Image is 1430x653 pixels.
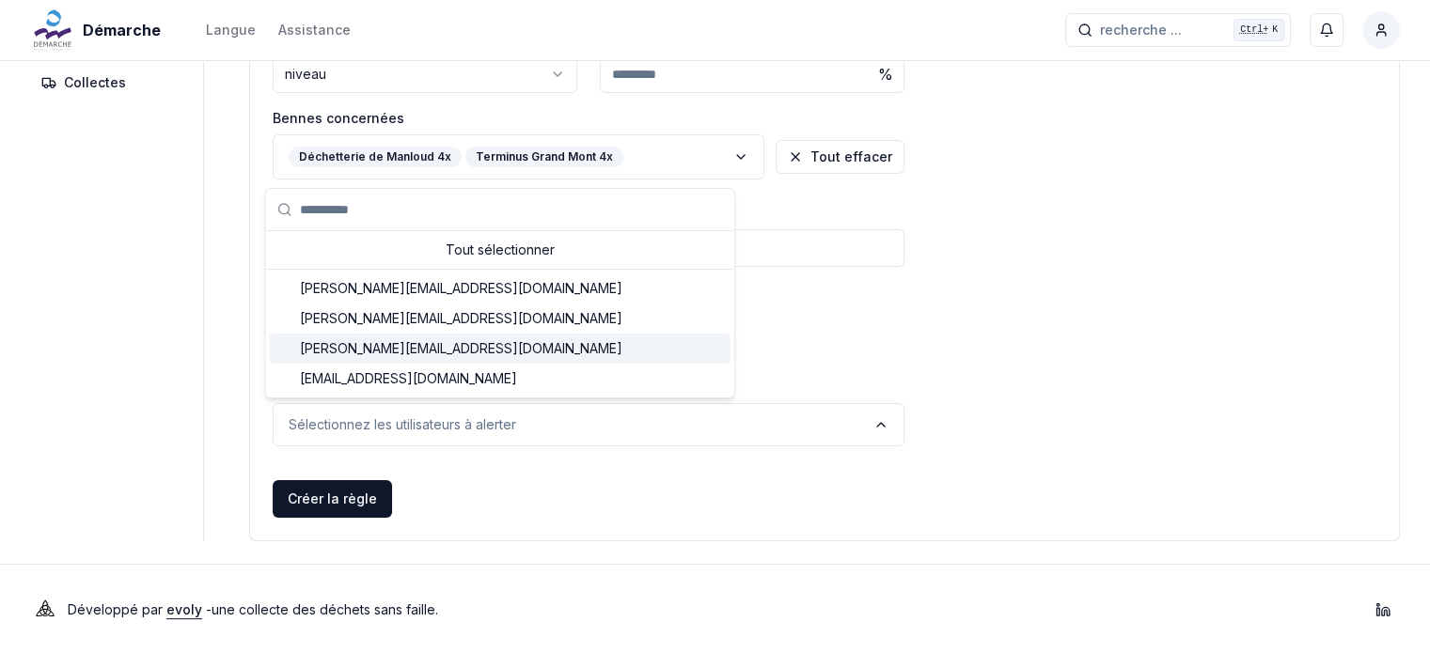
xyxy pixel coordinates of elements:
img: Evoly Logo [30,595,60,625]
label: Bennes concernées [273,112,904,125]
span: [PERSON_NAME][EMAIL_ADDRESS][DOMAIN_NAME] [300,309,622,328]
img: Démarche Logo [30,8,75,53]
span: Collectes [64,73,126,92]
div: Langue [206,21,256,39]
button: label [273,403,904,446]
div: Déchetterie de Manloud 4x [289,147,462,167]
div: Tout sélectionner [270,235,731,265]
span: [PERSON_NAME][EMAIL_ADDRESS][DOMAIN_NAME] [300,339,622,358]
a: Collectes [30,66,192,100]
button: Créer la règle [273,480,392,518]
span: [PERSON_NAME][EMAIL_ADDRESS][DOMAIN_NAME] [300,279,622,298]
a: Démarche [30,19,168,41]
a: Assistance [278,19,351,41]
span: [EMAIL_ADDRESS][DOMAIN_NAME] [300,369,517,388]
button: label [273,134,764,179]
div: Terminus Grand Mont 4x [465,147,623,167]
p: Sélectionnez les utilisateurs à alerter [289,415,516,434]
button: Tout effacer [776,140,904,174]
a: evoly [166,601,202,617]
div: % [867,55,904,93]
span: Démarche [83,19,161,41]
button: recherche ...Ctrl+K [1065,13,1291,47]
p: Développé par - une collecte des déchets sans faille . [68,597,438,623]
span: recherche ... [1100,21,1182,39]
button: Langue [206,19,256,41]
